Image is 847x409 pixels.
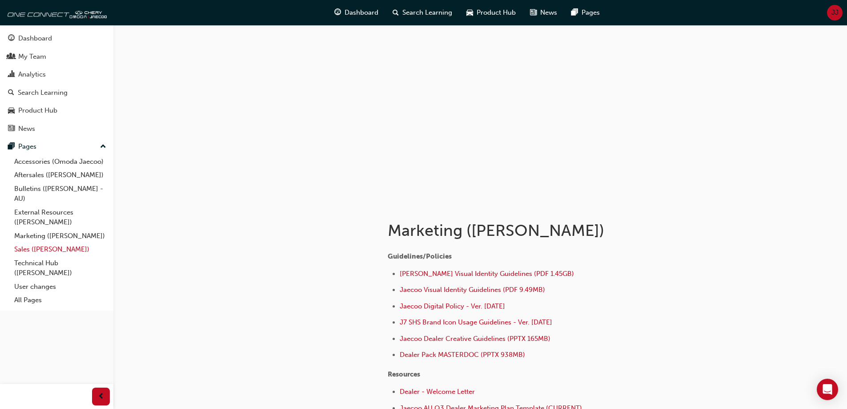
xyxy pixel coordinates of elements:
h1: Marketing ([PERSON_NAME]) [388,221,679,240]
span: up-icon [100,141,106,153]
a: news-iconNews [523,4,564,22]
img: oneconnect [4,4,107,21]
span: people-icon [8,53,15,61]
span: News [540,8,557,18]
span: prev-icon [98,391,104,402]
span: guage-icon [334,7,341,18]
button: Pages [4,138,110,155]
span: pages-icon [8,143,15,151]
span: Dashboard [345,8,378,18]
a: Jaecoo Dealer Creative Guidelines (PPTX 165MB) [400,335,550,343]
a: Jaecoo Visual Identity Guidelines (PDF 9.49MB) [400,286,545,294]
span: Pages [582,8,600,18]
a: pages-iconPages [564,4,607,22]
a: Marketing ([PERSON_NAME]) [11,229,110,243]
a: User changes [11,280,110,294]
span: chart-icon [8,71,15,79]
a: News [4,121,110,137]
a: Search Learning [4,85,110,101]
span: Resources [388,370,420,378]
a: Sales ([PERSON_NAME]) [11,243,110,256]
a: Accessories (Omoda Jaecoo) [11,155,110,169]
div: My Team [18,52,46,62]
div: Product Hub [18,105,57,116]
a: Analytics [4,66,110,83]
a: search-iconSearch Learning [385,4,459,22]
a: Bulletins ([PERSON_NAME] - AU) [11,182,110,206]
span: guage-icon [8,35,15,43]
span: Product Hub [477,8,516,18]
span: search-icon [8,89,14,97]
a: Jaecoo Digital Policy - Ver. [DATE] [400,302,505,310]
button: DashboardMy TeamAnalyticsSearch LearningProduct HubNews [4,28,110,138]
a: car-iconProduct Hub [459,4,523,22]
a: Dealer Pack MASTERDOC (PPTX 938MB) [400,351,525,359]
div: News [18,124,35,134]
span: car-icon [8,107,15,115]
span: car-icon [466,7,473,18]
div: Open Intercom Messenger [817,379,838,400]
a: Product Hub [4,102,110,119]
span: JJ [831,8,839,18]
div: Pages [18,142,36,152]
div: Analytics [18,69,46,80]
a: Dealer - Welcome Letter [400,388,475,396]
span: Search Learning [402,8,452,18]
button: JJ [827,5,843,20]
div: Search Learning [18,88,68,98]
span: news-icon [530,7,537,18]
span: Guidelines/Policies [388,252,452,260]
a: All Pages [11,293,110,307]
span: news-icon [8,125,15,133]
span: search-icon [393,7,399,18]
div: Dashboard [18,33,52,44]
a: J7 SHS Brand Icon Usage Guidelines - Ver. [DATE] [400,318,552,326]
a: [PERSON_NAME] Visual Identity Guidelines (PDF 1.45GB) [400,270,574,278]
a: Aftersales ([PERSON_NAME]) [11,168,110,182]
a: guage-iconDashboard [327,4,385,22]
a: Technical Hub ([PERSON_NAME]) [11,256,110,280]
a: My Team [4,49,110,65]
span: pages-icon [571,7,578,18]
a: Dashboard [4,30,110,47]
a: External Resources ([PERSON_NAME]) [11,206,110,229]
